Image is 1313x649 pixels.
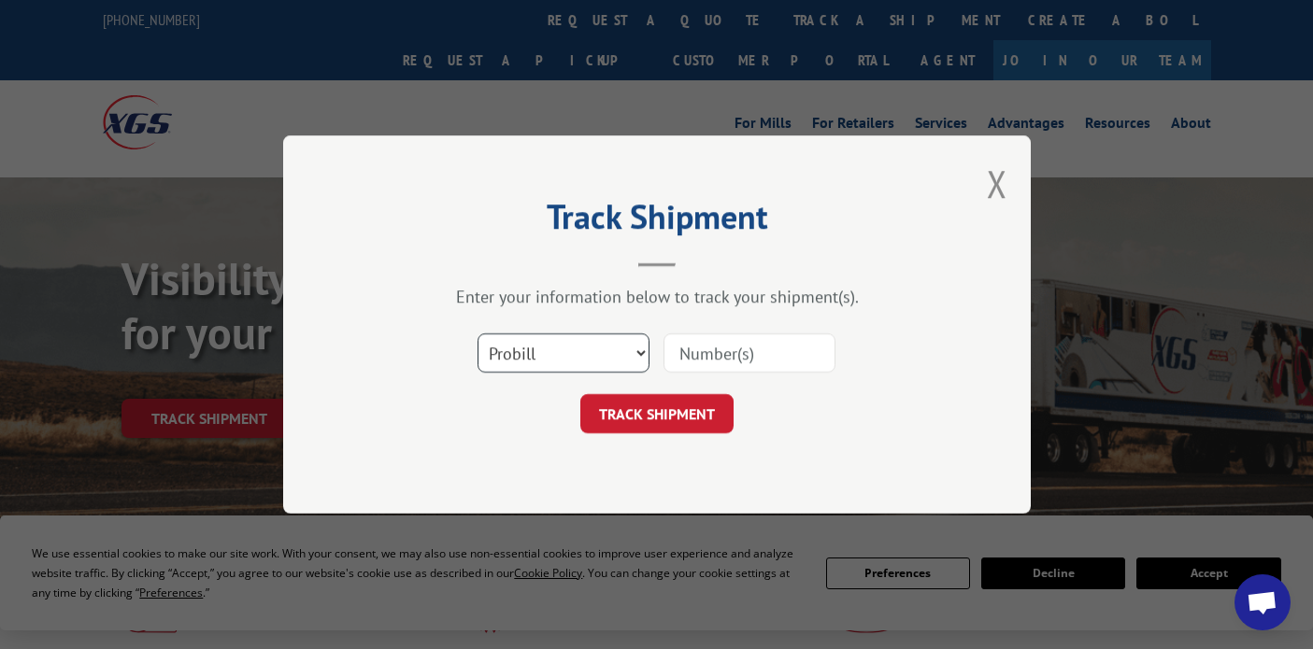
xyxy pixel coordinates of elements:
[987,159,1007,208] button: Close modal
[1235,574,1291,630] div: Open chat
[580,394,734,433] button: TRACK SHIPMENT
[664,333,835,373] input: Number(s)
[377,204,937,239] h2: Track Shipment
[377,286,937,307] div: Enter your information below to track your shipment(s).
